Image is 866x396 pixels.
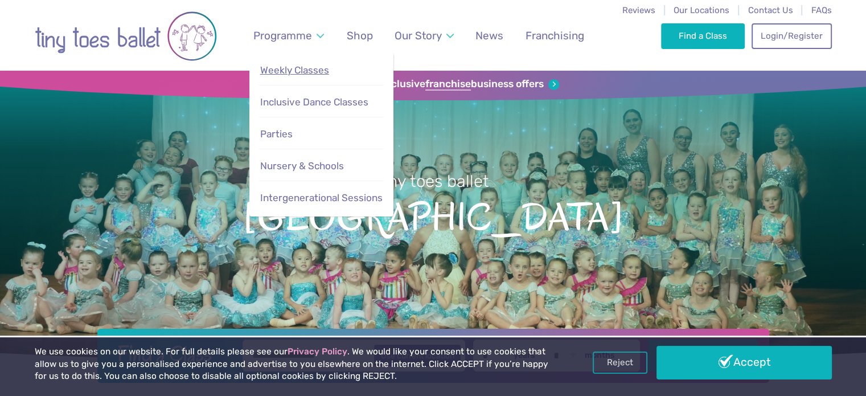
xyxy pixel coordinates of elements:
[259,58,383,83] a: Weekly Classes
[288,346,347,357] a: Privacy Policy
[526,29,584,42] span: Franchising
[259,154,383,178] a: Nursery & Schools
[674,5,729,15] a: Our Locations
[20,193,846,239] span: [GEOGRAPHIC_DATA]
[260,64,329,76] span: Weekly Classes
[260,128,293,140] span: Parties
[259,186,383,210] a: Intergenerational Sessions
[377,172,489,191] small: tiny toes ballet
[593,352,647,373] a: Reject
[470,22,509,49] a: News
[253,29,312,42] span: Programme
[475,29,503,42] span: News
[389,22,459,49] a: Our Story
[395,29,442,42] span: Our Story
[520,22,589,49] a: Franchising
[259,90,383,115] a: Inclusive Dance Classes
[307,78,559,91] a: Sign up for our exclusivefranchisebusiness offers
[425,78,471,91] strong: franchise
[260,96,368,108] span: Inclusive Dance Classes
[35,7,217,65] img: tiny toes ballet
[259,122,383,146] a: Parties
[35,346,553,383] p: We use cookies on our website. For full details please see our . We would like your consent to us...
[656,346,832,379] a: Accept
[661,23,745,48] a: Find a Class
[811,5,832,15] a: FAQs
[341,22,378,49] a: Shop
[248,22,329,49] a: Programme
[347,29,373,42] span: Shop
[260,160,344,172] span: Nursery & Schools
[752,23,831,48] a: Login/Register
[260,192,383,203] span: Intergenerational Sessions
[748,5,793,15] a: Contact Us
[622,5,655,15] a: Reviews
